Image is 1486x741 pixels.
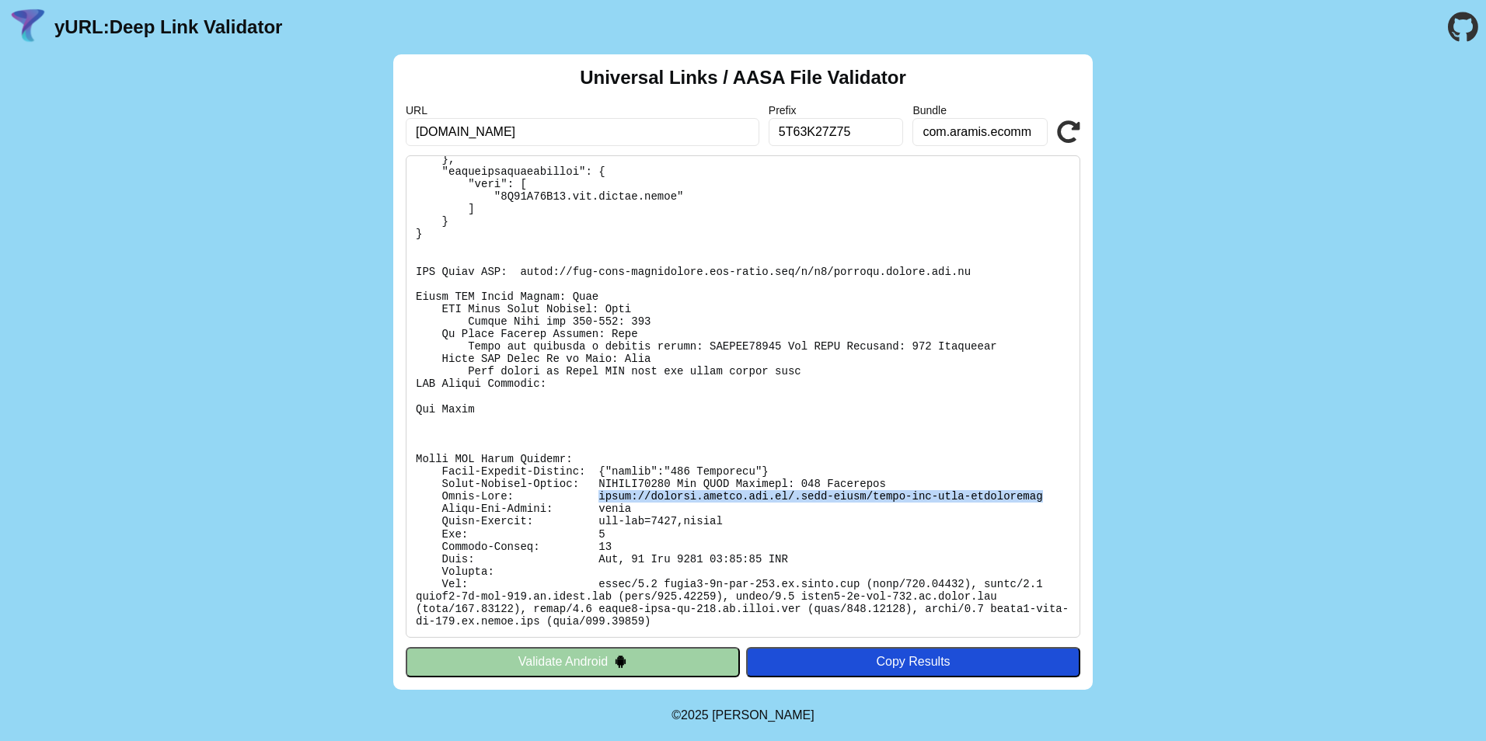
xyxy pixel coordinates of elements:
[406,647,740,677] button: Validate Android
[671,690,814,741] footer: ©
[754,655,1073,669] div: Copy Results
[54,16,282,38] a: yURL:Deep Link Validator
[8,7,48,47] img: yURL Logo
[406,104,759,117] label: URL
[746,647,1080,677] button: Copy Results
[912,104,1048,117] label: Bundle
[580,67,906,89] h2: Universal Links / AASA File Validator
[614,655,627,668] img: droidIcon.svg
[912,118,1048,146] input: Optional
[769,118,904,146] input: Optional
[712,708,815,722] a: Michael Ibragimchayev's Personal Site
[406,155,1080,638] pre: Lorem ipsu do: sitam://consect.adipis.eli.se/.doei-tempo/incid-utl-etdo-magnaaliqua En Adminimv: ...
[769,104,904,117] label: Prefix
[406,118,759,146] input: Required
[681,708,709,722] span: 2025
